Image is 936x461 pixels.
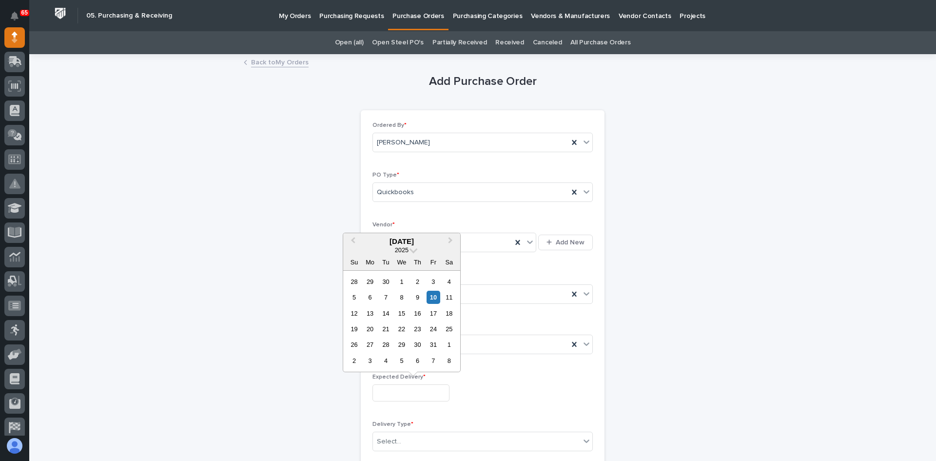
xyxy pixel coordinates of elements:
span: PO Type [372,172,399,178]
div: Choose Saturday, October 18th, 2025 [443,307,456,320]
button: Next Month [444,234,459,250]
div: Choose Sunday, October 26th, 2025 [348,338,361,351]
div: Mo [363,256,376,269]
div: Choose Saturday, October 4th, 2025 [443,275,456,288]
div: Choose Friday, November 7th, 2025 [427,354,440,367]
div: Select... [377,437,401,447]
div: Tu [379,256,392,269]
span: Expected Delivery [372,374,426,380]
div: Choose Monday, September 29th, 2025 [363,275,376,288]
div: Choose Tuesday, November 4th, 2025 [379,354,392,367]
div: Choose Wednesday, October 1st, 2025 [395,275,408,288]
div: Choose Friday, October 31st, 2025 [427,338,440,351]
a: Back toMy Orders [251,56,309,67]
div: Choose Monday, October 6th, 2025 [363,291,376,304]
div: Choose Thursday, October 30th, 2025 [411,338,424,351]
div: Choose Tuesday, October 14th, 2025 [379,307,392,320]
a: Partially Received [432,31,487,54]
div: Choose Thursday, October 2nd, 2025 [411,275,424,288]
span: Quickbooks [377,187,414,198]
span: Vendor [372,222,395,228]
div: Choose Wednesday, November 5th, 2025 [395,354,408,367]
a: Open (all) [335,31,364,54]
div: Choose Wednesday, October 15th, 2025 [395,307,408,320]
div: Choose Friday, October 10th, 2025 [427,291,440,304]
a: Open Steel PO's [372,31,423,54]
div: Choose Monday, October 27th, 2025 [363,338,376,351]
button: Notifications [4,6,25,26]
div: Choose Tuesday, September 30th, 2025 [379,275,392,288]
div: month 2025-10 [346,274,457,369]
div: Choose Saturday, October 25th, 2025 [443,322,456,336]
button: users-avatar [4,436,25,456]
div: Choose Saturday, October 11th, 2025 [443,291,456,304]
div: Choose Sunday, October 19th, 2025 [348,322,361,336]
span: [PERSON_NAME] [377,138,430,148]
div: Su [348,256,361,269]
a: Canceled [533,31,562,54]
span: Delivery Type [372,421,413,427]
div: We [395,256,408,269]
div: Notifications65 [12,12,25,27]
div: Choose Wednesday, October 29th, 2025 [395,338,408,351]
h2: 05. Purchasing & Receiving [86,12,172,20]
div: Sa [443,256,456,269]
div: Choose Thursday, October 9th, 2025 [411,291,424,304]
span: Ordered By [372,122,407,128]
div: Choose Sunday, October 5th, 2025 [348,291,361,304]
div: Choose Thursday, November 6th, 2025 [411,354,424,367]
div: Choose Monday, November 3rd, 2025 [363,354,376,367]
div: Choose Wednesday, October 22nd, 2025 [395,322,408,336]
div: Choose Saturday, November 1st, 2025 [443,338,456,351]
div: Choose Thursday, October 23rd, 2025 [411,322,424,336]
div: [DATE] [343,237,460,246]
div: Th [411,256,424,269]
div: Choose Monday, October 13th, 2025 [363,307,376,320]
div: Choose Saturday, November 8th, 2025 [443,354,456,367]
img: Workspace Logo [51,4,69,22]
div: Choose Friday, October 3rd, 2025 [427,275,440,288]
a: Received [495,31,524,54]
div: Choose Sunday, November 2nd, 2025 [348,354,361,367]
div: Fr [427,256,440,269]
span: 2025 [395,246,409,254]
a: All Purchase Orders [570,31,630,54]
div: Choose Friday, October 17th, 2025 [427,307,440,320]
div: Choose Sunday, October 12th, 2025 [348,307,361,320]
div: Choose Friday, October 24th, 2025 [427,322,440,336]
p: 65 [21,9,28,16]
div: Choose Tuesday, October 28th, 2025 [379,338,392,351]
div: Choose Monday, October 20th, 2025 [363,322,376,336]
div: Choose Tuesday, October 21st, 2025 [379,322,392,336]
h1: Add Purchase Order [361,75,604,89]
span: Add New [556,238,585,247]
div: Choose Tuesday, October 7th, 2025 [379,291,392,304]
div: Choose Sunday, September 28th, 2025 [348,275,361,288]
button: Previous Month [344,234,360,250]
div: Choose Wednesday, October 8th, 2025 [395,291,408,304]
button: Add New [538,235,593,250]
div: Choose Thursday, October 16th, 2025 [411,307,424,320]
